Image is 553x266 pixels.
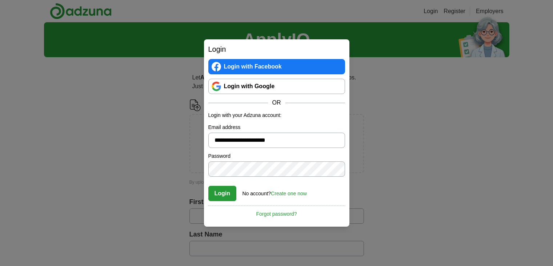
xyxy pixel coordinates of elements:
[208,206,345,218] a: Forgot password?
[208,152,345,160] label: Password
[208,124,345,131] label: Email address
[208,112,345,119] p: Login with your Adzuna account:
[208,79,345,94] a: Login with Google
[271,191,307,196] a: Create one now
[268,98,285,107] span: OR
[208,59,345,74] a: Login with Facebook
[208,44,345,55] h2: Login
[208,186,237,201] button: Login
[243,185,307,197] div: No account?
